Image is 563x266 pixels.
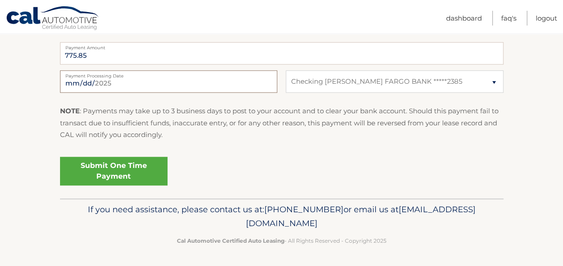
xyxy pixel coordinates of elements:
[60,42,503,64] input: Payment Amount
[60,107,80,115] strong: NOTE
[264,204,344,215] span: [PHONE_NUMBER]
[60,42,503,49] label: Payment Amount
[6,6,100,32] a: Cal Automotive
[66,236,498,245] p: - All Rights Reserved - Copyright 2025
[60,157,168,185] a: Submit One Time Payment
[536,11,557,26] a: Logout
[60,70,277,93] input: Payment Date
[446,11,482,26] a: Dashboard
[66,202,498,231] p: If you need assistance, please contact us at: or email us at
[60,70,277,77] label: Payment Processing Date
[501,11,516,26] a: FAQ's
[177,237,284,244] strong: Cal Automotive Certified Auto Leasing
[60,105,503,141] p: : Payments may take up to 3 business days to post to your account and to clear your bank account....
